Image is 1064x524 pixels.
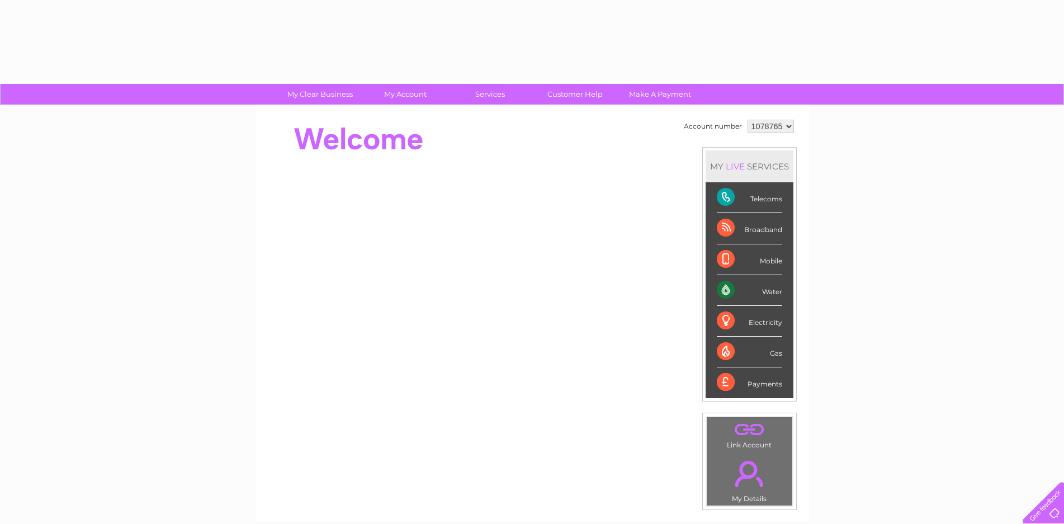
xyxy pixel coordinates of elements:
a: My Clear Business [274,84,366,105]
a: Make A Payment [614,84,706,105]
a: My Account [359,84,451,105]
div: Gas [717,337,782,367]
div: MY SERVICES [706,150,793,182]
a: . [710,420,789,440]
td: Account number [681,117,745,136]
div: Broadband [717,213,782,244]
div: Electricity [717,306,782,337]
a: Customer Help [529,84,621,105]
td: Link Account [706,417,793,452]
div: Telecoms [717,182,782,213]
a: . [710,454,789,493]
div: LIVE [723,161,747,172]
td: My Details [706,451,793,506]
div: Payments [717,367,782,398]
div: Mobile [717,244,782,275]
a: Services [444,84,536,105]
div: Water [717,275,782,306]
